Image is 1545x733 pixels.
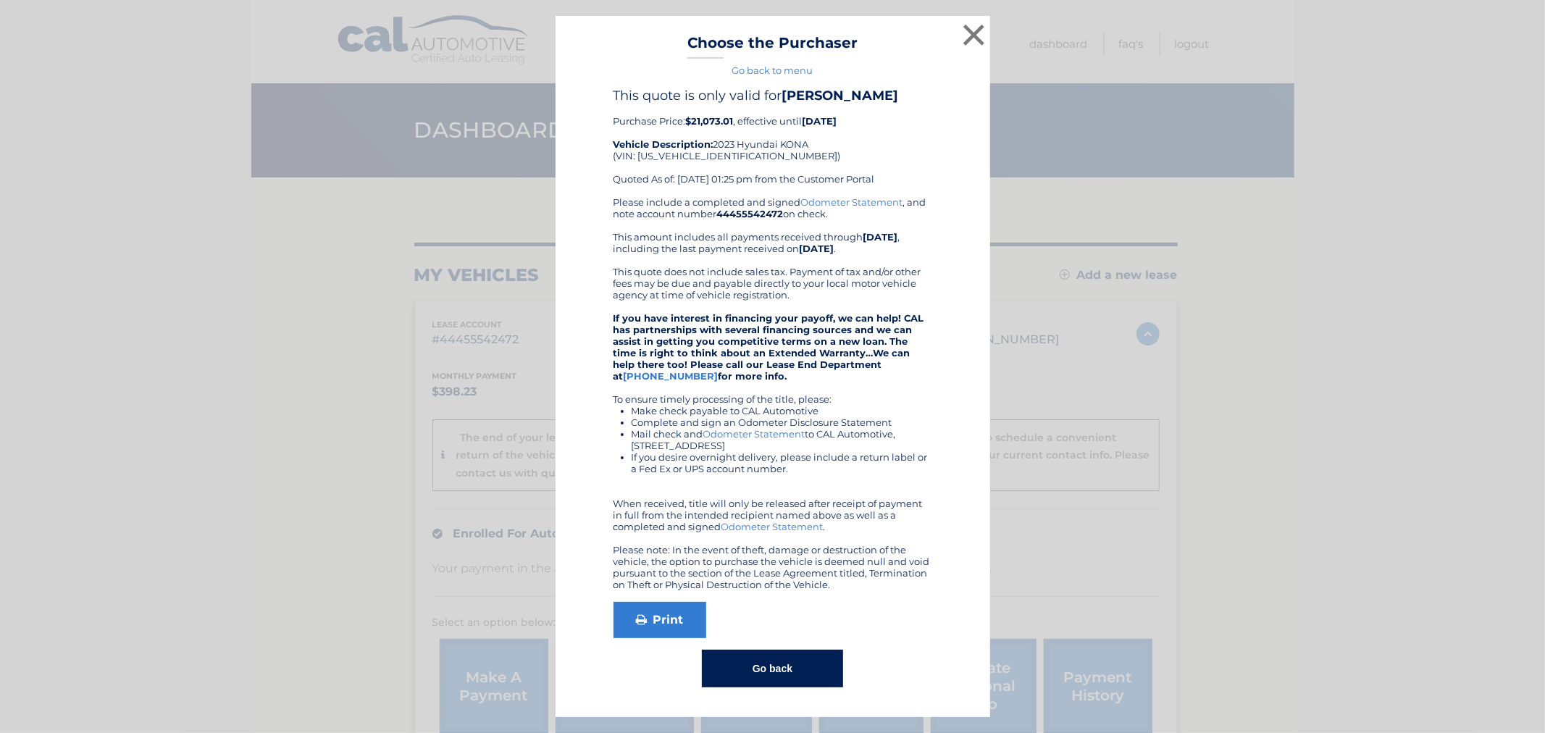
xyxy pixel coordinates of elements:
[624,370,719,382] a: [PHONE_NUMBER]
[721,521,824,532] a: Odometer Statement
[800,243,834,254] b: [DATE]
[614,88,932,196] div: Purchase Price: , effective until 2023 Hyundai KONA (VIN: [US_VEHICLE_IDENTIFICATION_NUMBER]) Quo...
[732,64,813,76] a: Go back to menu
[632,416,932,428] li: Complete and sign an Odometer Disclosure Statement
[702,650,843,687] button: Go back
[960,20,989,49] button: ×
[632,451,932,474] li: If you desire overnight delivery, please include a return label or a Fed Ex or UPS account number.
[632,428,932,451] li: Mail check and to CAL Automotive, [STREET_ADDRESS]
[686,115,734,127] b: $21,073.01
[614,602,706,638] a: Print
[703,428,805,440] a: Odometer Statement
[614,312,924,382] strong: If you have interest in financing your payoff, we can help! CAL has partnerships with several fin...
[803,115,837,127] b: [DATE]
[782,88,899,104] b: [PERSON_NAME]
[632,405,932,416] li: Make check payable to CAL Automotive
[687,34,858,59] h3: Choose the Purchaser
[614,196,932,590] div: Please include a completed and signed , and note account number on check. This amount includes al...
[863,231,898,243] b: [DATE]
[614,138,713,150] strong: Vehicle Description:
[801,196,903,208] a: Odometer Statement
[717,208,784,219] b: 44455542472
[614,88,932,104] h4: This quote is only valid for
